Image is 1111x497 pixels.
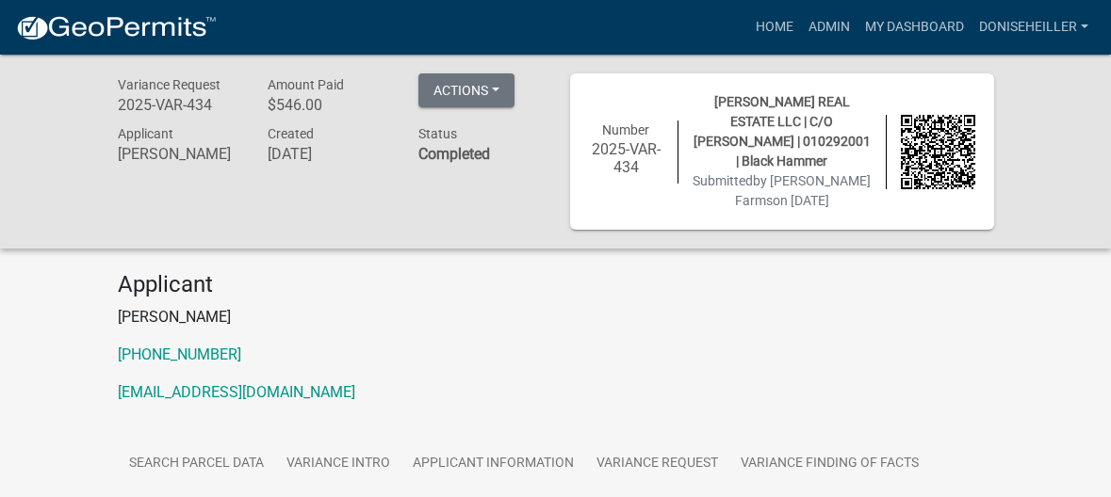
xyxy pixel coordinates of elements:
span: Number [602,122,649,137]
span: Created [268,126,314,141]
span: Variance Request [118,77,221,92]
h6: [DATE] [268,145,390,163]
a: Home [748,9,801,45]
a: VARIANCE FINDING OF FACTS [729,434,930,494]
a: [PHONE_NUMBER] [118,345,241,363]
a: APPLICANT INFORMATION [401,434,585,494]
span: by [PERSON_NAME] Farms [735,173,872,208]
img: QR code [901,115,975,189]
a: Admin [801,9,858,45]
span: Submitted on [DATE] [693,173,871,208]
a: VARIANCE INTRO [275,434,401,494]
span: Applicant [118,126,173,141]
h6: 2025-VAR-434 [589,140,663,176]
a: DoniseHeiller [972,9,1096,45]
span: Amount Paid [268,77,344,92]
a: [EMAIL_ADDRESS][DOMAIN_NAME] [118,383,355,401]
span: Status [418,126,457,141]
h6: [PERSON_NAME] [118,145,240,163]
h6: $546.00 [268,96,390,114]
p: [PERSON_NAME] [118,306,994,329]
span: [PERSON_NAME] REAL ESTATE LLC | C/O [PERSON_NAME] | 010292001 | Black Hammer [694,94,871,168]
a: My Dashboard [858,9,972,45]
h4: Applicant [118,271,994,298]
a: VARIANCE REQUEST [585,434,729,494]
button: Actions [418,73,515,107]
a: Search Parcel Data [118,434,275,494]
h6: 2025-VAR-434 [118,96,240,114]
strong: Completed [418,145,490,163]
